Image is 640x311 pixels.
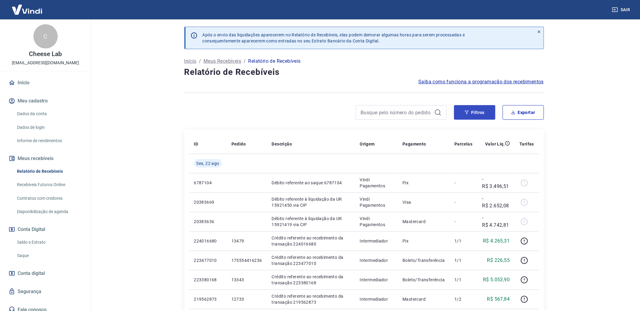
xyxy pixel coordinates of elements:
p: Origem [360,141,375,147]
p: R$ 226,55 [487,257,510,264]
p: Débito referente ao saque 6787104 [272,180,350,186]
p: Crédito referente ao recebimento da transação 219562873 [272,293,350,305]
input: Busque pelo número do pedido [361,108,432,117]
p: Cheese Lab [29,51,62,57]
p: / [199,58,201,65]
a: Dados da conta [15,108,84,120]
p: Intermediador [360,238,393,244]
p: - [455,219,473,225]
a: Início [7,76,84,89]
p: -R$ 4.742,81 [482,214,510,229]
a: Relatório de Recebíveis [15,165,84,178]
p: 1/1 [455,238,473,244]
a: Meus Recebíveis [204,58,241,65]
p: 224016680 [194,238,222,244]
p: ID [194,141,198,147]
p: Descrição [272,141,292,147]
p: 223477010 [194,257,222,263]
button: Meus recebíveis [7,152,84,165]
p: Pix [403,238,445,244]
div: C [33,24,58,48]
p: Vindi Pagamentos [360,216,393,228]
p: - [455,180,473,186]
p: Parcelas [455,141,473,147]
p: 20383636 [194,219,222,225]
p: Débito referente à liquidação da UR 15921450 via CIP [272,196,350,208]
a: Início [184,58,197,65]
p: / [244,58,246,65]
p: 1/2 [455,296,473,302]
a: Dados de login [15,121,84,134]
p: Pix [403,180,445,186]
p: R$ 567,84 [487,296,510,303]
p: Crédito referente ao recebimento da transação 223380168 [272,274,350,286]
p: Tarifas [520,141,534,147]
p: [EMAIL_ADDRESS][DOMAIN_NAME] [12,60,79,66]
p: Mastercard [403,219,445,225]
p: 13343 [231,277,262,283]
a: Recebíveis Futuros Online [15,179,84,191]
p: Valor Líq. [485,141,505,147]
p: 12733 [231,296,262,302]
button: Conta Digital [7,223,84,236]
h4: Relatório de Recebíveis [184,66,544,78]
p: 175554416236 [231,257,262,263]
p: Pedido [231,141,246,147]
p: Após o envio das liquidações aparecerem no Relatório de Recebíveis, elas podem demorar algumas ho... [203,32,465,44]
p: 20383669 [194,199,222,205]
p: Débito referente à liquidação da UR 15921419 via CIP [272,216,350,228]
p: Crédito referente ao recebimento da transação 223477010 [272,254,350,266]
p: Vindi Pagamentos [360,196,393,208]
button: Filtros [454,105,495,120]
p: 13479 [231,238,262,244]
a: Conta digital [7,267,84,280]
p: R$ 4.265,31 [483,237,510,245]
a: Saldo e Extrato [15,236,84,249]
a: Contratos com credores [15,192,84,205]
p: -R$ 2.652,08 [482,195,510,209]
a: Saque [15,249,84,262]
p: - [455,199,473,205]
p: 219562873 [194,296,222,302]
p: Vindi Pagamentos [360,177,393,189]
p: Pagamento [403,141,426,147]
a: Informe de rendimentos [15,135,84,147]
p: Boleto/Transferência [403,257,445,263]
span: Conta digital [18,269,45,278]
p: 1/1 [455,257,473,263]
p: Relatório de Recebíveis [248,58,301,65]
p: Intermediador [360,257,393,263]
a: Saiba como funciona a programação dos recebimentos [419,78,544,85]
a: Disponibilização de agenda [15,206,84,218]
p: Visa [403,199,445,205]
p: 1/1 [455,277,473,283]
p: -R$ 3.496,51 [482,176,510,190]
p: Crédito referente ao recebimento da transação 224016680 [272,235,350,247]
button: Exportar [503,105,544,120]
p: 6787104 [194,180,222,186]
p: Mastercard [403,296,445,302]
button: Meu cadastro [7,94,84,108]
a: Segurança [7,285,84,298]
p: Intermediador [360,296,393,302]
img: Vindi [7,0,47,19]
button: Sair [611,4,633,15]
p: Boleto/Transferência [403,277,445,283]
p: R$ 5.053,90 [483,276,510,283]
span: Sex, 22 ago [197,160,219,166]
p: 223380168 [194,277,222,283]
p: Intermediador [360,277,393,283]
